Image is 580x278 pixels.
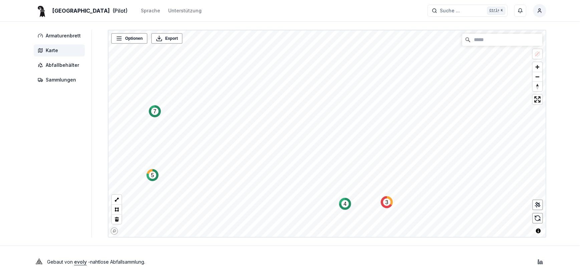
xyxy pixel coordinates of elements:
span: [GEOGRAPHIC_DATA] [52,7,110,15]
div: Map marker [381,196,393,208]
p: Gebaut von - nahtlose Abfallsammlung . [47,257,145,267]
span: Abfallbehälter [46,62,79,68]
button: Sprache [141,7,160,15]
a: Karte [34,44,87,56]
a: Mapbox logo [110,227,118,235]
button: Toggle attribution [534,227,542,235]
a: Abfallbehälter [34,59,87,71]
span: Karte [46,47,58,54]
button: Location not available [533,49,542,59]
img: Evoly Logo [34,257,44,267]
a: Sammlungen [34,74,87,86]
span: Armaturenbrett [46,32,81,39]
a: Armaturenbrett [34,30,87,42]
img: Basel Logo [34,3,50,19]
span: Export [165,35,178,42]
text: 4 [344,201,347,207]
a: Unterstützung [168,7,202,15]
a: [GEOGRAPHIC_DATA](Pilot) [34,7,127,15]
canvas: Map [108,30,548,238]
a: evoly [74,259,87,265]
button: Reset bearing to north [533,82,542,91]
span: Suche ... [440,7,460,14]
text: 5 [151,172,154,178]
text: 3 [385,199,388,205]
button: Enter fullscreen [533,95,542,104]
span: (Pilot) [112,7,127,15]
div: Sprache [141,7,160,14]
button: Zoom out [533,72,542,82]
input: Suche [462,34,542,46]
div: Map marker [149,105,161,117]
button: Zoom in [533,62,542,72]
button: Polygon tool (p) [112,204,121,214]
div: Map marker [339,198,351,210]
div: Map marker [147,169,159,181]
button: Suche ...Ctrl+K [427,5,508,17]
span: Optionen [125,35,143,42]
span: Sammlungen [46,77,76,83]
button: LineString tool (l) [112,195,121,204]
button: Delete [112,214,121,224]
span: Reset bearing to north [533,82,542,91]
text: 7 [154,109,157,114]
